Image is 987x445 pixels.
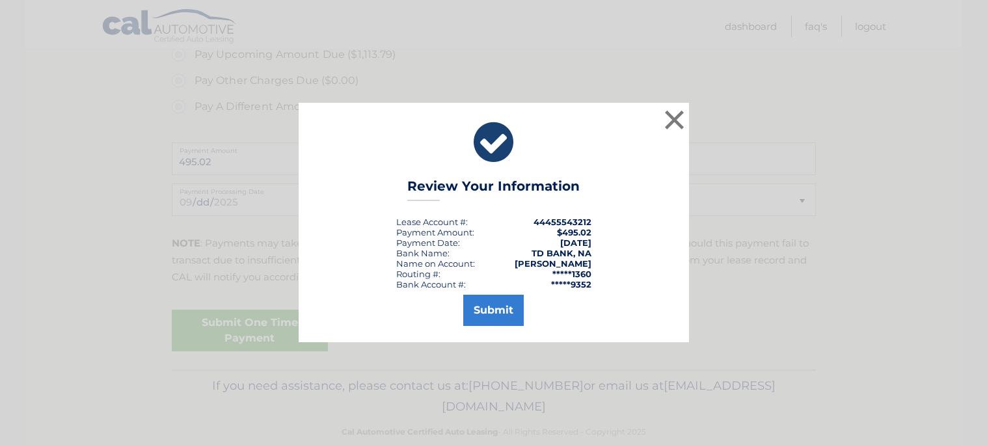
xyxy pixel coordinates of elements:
[396,227,474,237] div: Payment Amount:
[560,237,591,248] span: [DATE]
[396,217,468,227] div: Lease Account #:
[463,295,524,326] button: Submit
[515,258,591,269] strong: [PERSON_NAME]
[407,178,580,201] h3: Review Your Information
[532,248,591,258] strong: TD BANK, NA
[662,107,688,133] button: ×
[396,269,440,279] div: Routing #:
[534,217,591,227] strong: 44455543212
[396,279,466,290] div: Bank Account #:
[396,237,460,248] div: :
[396,237,458,248] span: Payment Date
[396,258,475,269] div: Name on Account:
[557,227,591,237] span: $495.02
[396,248,450,258] div: Bank Name:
